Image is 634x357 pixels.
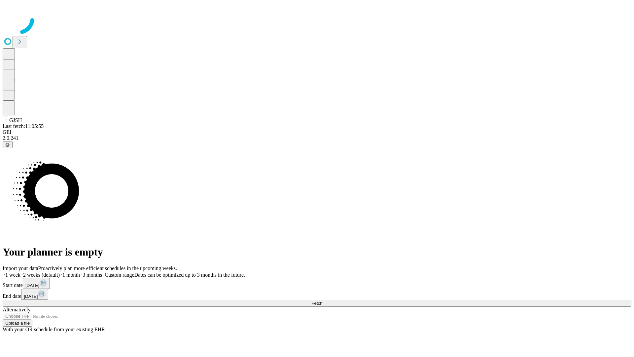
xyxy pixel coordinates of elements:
[21,289,48,300] button: [DATE]
[3,129,631,135] div: GEI
[3,135,631,141] div: 2.0.241
[9,117,22,123] span: GJSH
[3,123,44,129] span: Last fetch: 11:05:55
[3,246,631,258] h1: Your planner is empty
[3,327,105,332] span: With your OR schedule from your existing EHR
[23,278,50,289] button: [DATE]
[3,289,631,300] div: End date
[3,141,13,148] button: @
[24,294,38,299] span: [DATE]
[3,278,631,289] div: Start date
[5,142,10,147] span: @
[3,300,631,307] button: Fetch
[3,320,32,327] button: Upload a file
[23,272,60,278] span: 2 weeks (default)
[83,272,102,278] span: 3 months
[311,301,322,306] span: Fetch
[134,272,245,278] span: Dates can be optimized up to 3 months in the future.
[25,283,39,288] span: [DATE]
[62,272,80,278] span: 1 month
[5,272,20,278] span: 1 week
[3,307,30,312] span: Alternatively
[105,272,134,278] span: Custom range
[3,265,38,271] span: Import your data
[38,265,177,271] span: Proactively plan more efficient schedules in the upcoming weeks.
